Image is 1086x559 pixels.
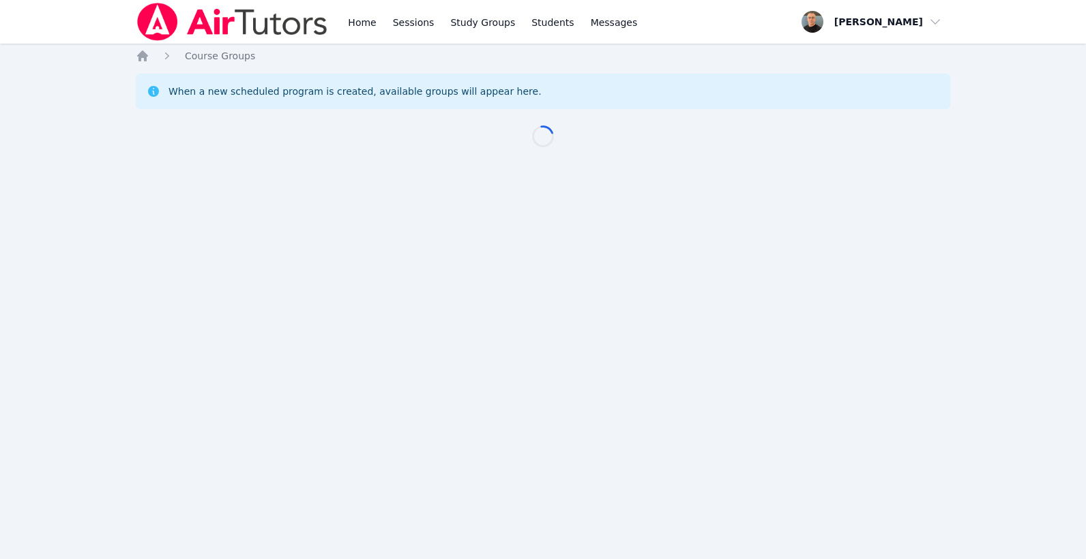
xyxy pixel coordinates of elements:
div: When a new scheduled program is created, available groups will appear here. [168,85,542,98]
img: Air Tutors [136,3,329,41]
span: Messages [591,16,638,29]
span: Course Groups [185,50,255,61]
nav: Breadcrumb [136,49,950,63]
a: Course Groups [185,49,255,63]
